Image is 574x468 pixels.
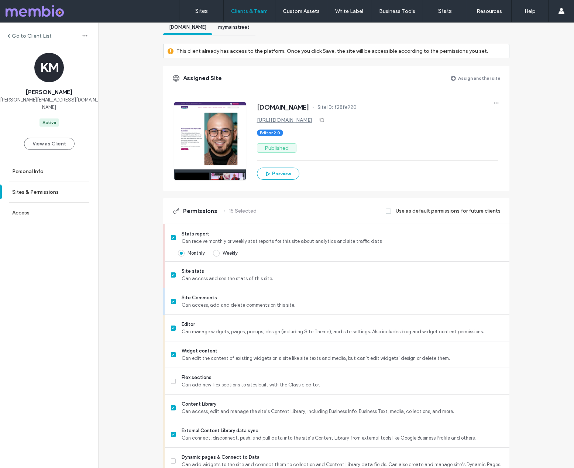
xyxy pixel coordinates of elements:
span: Can manage widgets, pages, popups, design (including Site Theme), and site settings. Also include... [182,328,503,335]
span: [DOMAIN_NAME] [169,24,206,30]
div: Active [42,119,56,126]
span: Can access, edit and manage the site’s Content Library, including Business Info, Business Text, m... [182,408,503,415]
span: Permissions [183,207,217,215]
button: View as Client [24,138,75,150]
label: White Label [335,8,363,14]
label: Stats [438,8,452,14]
span: Site Comments [182,294,503,302]
label: Sites & Permissions [12,189,59,195]
label: Published [257,143,296,153]
span: Can connect, disconnect, push, and pull data into the site’s Content Library from external tools ... [182,434,503,442]
span: Stats report [182,230,503,238]
label: 15 Selected [229,204,257,218]
label: Resources [477,8,502,14]
span: Editor 2.0 [260,130,280,136]
span: mymainstreet [218,24,250,30]
span: Dynamic pages & Connect to Data [182,454,503,461]
a: [URL][DOMAIN_NAME] [257,117,312,123]
span: Can access, add and delete comments on this site. [182,302,503,309]
label: Business Tools [379,8,415,14]
span: Can receive monthly or weekly stat reports for this site about analytics and site traffic data. [182,238,503,245]
span: Can edit the content of existing widgets on a site like site texts and media, but can’t edit widg... [182,355,503,362]
span: Help [17,5,32,12]
span: Widget content [182,347,503,355]
label: This client already has access to the platform. Once you click Save, the site will be accessible ... [176,44,488,58]
span: Can add new flex sections to sites built with the Classic editor. [182,381,503,389]
div: KM [34,53,64,82]
span: f28fe920 [334,104,357,111]
label: Personal Info [12,168,44,175]
label: Use as default permissions for future clients [396,204,501,218]
span: Can access and see the stats of this site. [182,275,503,282]
label: Help [525,8,536,14]
span: Site stats [182,268,503,275]
button: Preview [257,168,299,180]
label: Clients & Team [231,8,268,14]
span: Monthly [188,250,205,256]
span: Site ID: [317,104,333,111]
label: Custom Assets [283,8,320,14]
label: Sites [195,8,208,14]
label: Access [12,210,30,216]
label: Go to Client List [12,33,52,39]
span: Editor [182,321,503,328]
span: Flex sections [182,374,503,381]
span: External Content Library data sync [182,427,503,434]
span: [DOMAIN_NAME] [257,104,309,111]
label: Assign another site [458,72,501,85]
span: Content Library [182,400,503,408]
span: [PERSON_NAME] [26,88,72,96]
span: Assigned Site [183,74,222,82]
span: Weekly [223,250,238,256]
